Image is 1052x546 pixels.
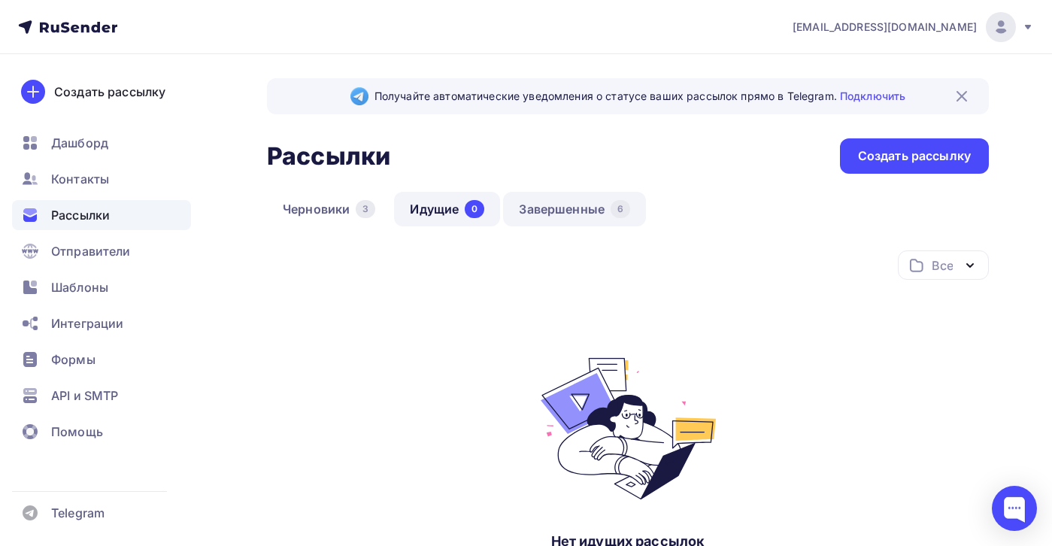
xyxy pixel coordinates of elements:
[840,89,905,102] a: Подключить
[932,256,953,275] div: Все
[51,206,110,224] span: Рассылки
[54,83,165,101] div: Создать рассылку
[793,12,1034,42] a: [EMAIL_ADDRESS][DOMAIN_NAME]
[51,350,95,369] span: Формы
[374,89,905,104] span: Получайте автоматические уведомления о статусе ваших рассылок прямо в Telegram.
[12,236,191,266] a: Отправители
[51,278,108,296] span: Шаблоны
[51,242,131,260] span: Отправители
[356,200,375,218] div: 3
[51,134,108,152] span: Дашборд
[394,192,500,226] a: Идущие0
[465,200,484,218] div: 0
[611,200,630,218] div: 6
[12,200,191,230] a: Рассылки
[858,147,971,165] div: Создать рассылку
[267,141,390,171] h2: Рассылки
[503,192,646,226] a: Завершенные6
[12,164,191,194] a: Контакты
[793,20,977,35] span: [EMAIL_ADDRESS][DOMAIN_NAME]
[12,344,191,375] a: Формы
[350,87,368,105] img: Telegram
[51,504,105,522] span: Telegram
[267,192,391,226] a: Черновики3
[51,387,118,405] span: API и SMTP
[51,423,103,441] span: Помощь
[12,272,191,302] a: Шаблоны
[51,314,123,332] span: Интеграции
[51,170,109,188] span: Контакты
[12,128,191,158] a: Дашборд
[898,250,989,280] button: Все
